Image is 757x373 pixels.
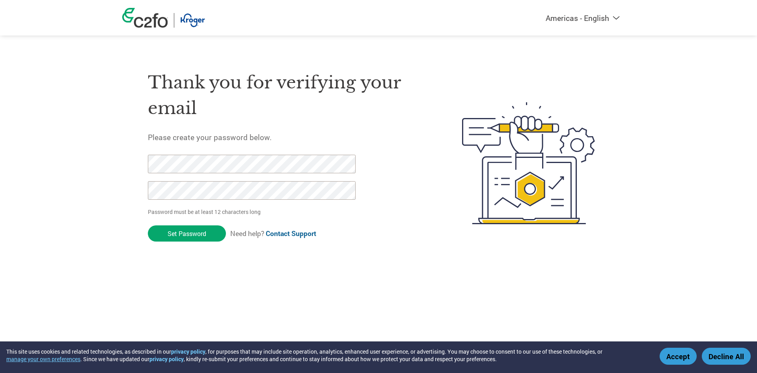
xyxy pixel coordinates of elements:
[149,355,184,363] a: privacy policy
[448,59,610,268] img: create-password
[171,348,205,355] a: privacy policy
[122,8,168,28] img: c2fo logo
[702,348,751,365] button: Decline All
[660,348,697,365] button: Accept
[148,132,425,142] h5: Please create your password below.
[148,208,358,216] p: Password must be at least 12 characters long
[6,355,80,363] button: manage your own preferences
[148,70,425,121] h1: Thank you for verifying your email
[230,229,316,238] span: Need help?
[6,348,648,363] div: This site uses cookies and related technologies, as described in our , for purposes that may incl...
[148,225,226,242] input: Set Password
[180,13,205,28] img: Kroger
[266,229,316,238] a: Contact Support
